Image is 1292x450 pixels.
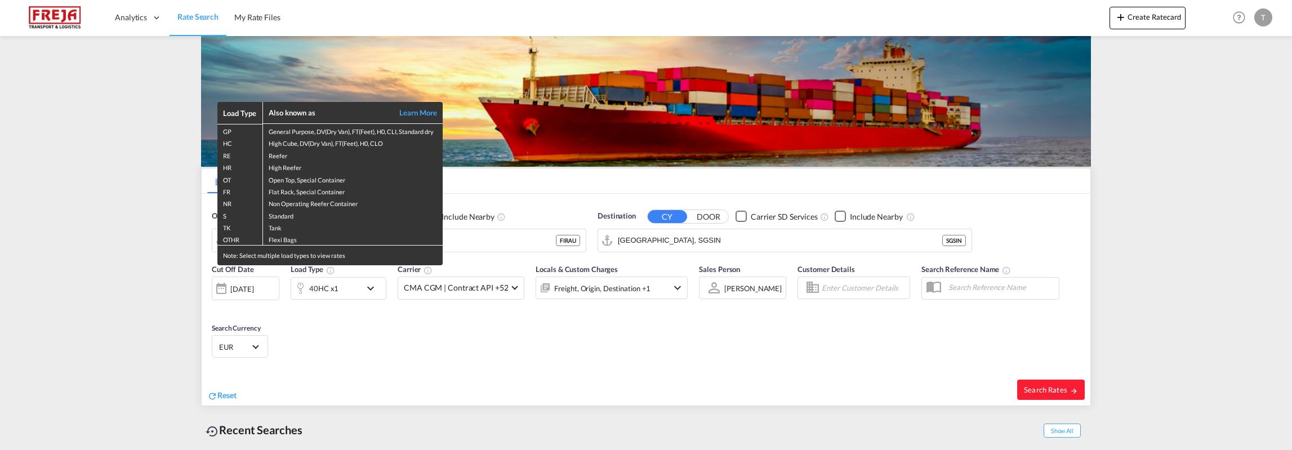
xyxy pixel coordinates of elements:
td: OT [217,173,262,185]
td: Flat Rack, Special Container [262,185,443,197]
td: Reefer [262,149,443,161]
th: Load Type [217,102,262,124]
td: HR [217,161,262,172]
a: Learn More [386,108,437,118]
td: High Cube, DV(Dry Van), FT(Feet), H0, CLO [262,136,443,148]
div: Also known as [269,108,387,118]
td: Open Top, Special Container [262,173,443,185]
td: GP [217,124,262,136]
td: TK [217,221,262,233]
td: Flexi Bags [262,233,443,245]
td: Tank [262,221,443,233]
td: High Reefer [262,161,443,172]
td: Non Operating Reefer Container [262,197,443,208]
td: RE [217,149,262,161]
td: HC [217,136,262,148]
td: NR [217,197,262,208]
td: S [217,209,262,221]
td: Standard [262,209,443,221]
div: Note: Select multiple load types to view rates [217,246,443,265]
td: OTHR [217,233,262,245]
td: FR [217,185,262,197]
td: General Purpose, DV(Dry Van), FT(Feet), H0, CLI, Standard dry [262,124,443,136]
